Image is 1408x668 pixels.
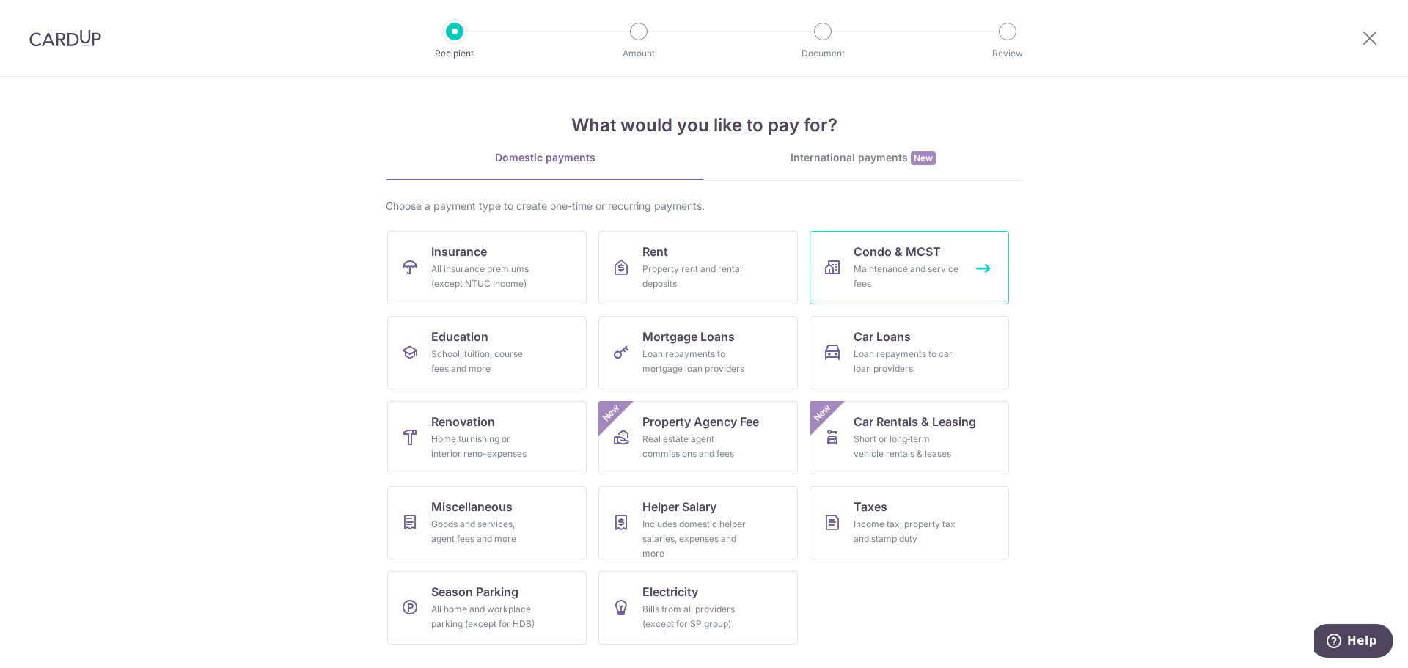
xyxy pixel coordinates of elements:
[1314,624,1393,661] iframe: Opens a widget where you can find more information
[431,413,495,430] span: Renovation
[584,46,693,61] p: Amount
[810,486,1009,559] a: TaxesIncome tax, property tax and stamp duty
[387,571,587,645] a: Season ParkingAll home and workplace parking (except for HDB)
[431,243,487,260] span: Insurance
[642,328,735,345] span: Mortgage Loans
[431,498,513,515] span: Miscellaneous
[769,46,877,61] p: Document
[387,231,587,304] a: InsuranceAll insurance premiums (except NTUC Income)
[431,602,537,631] div: All home and workplace parking (except for HDB)
[854,498,887,515] span: Taxes
[431,347,537,376] div: School, tuition, course fees and more
[854,347,959,376] div: Loan repayments to car loan providers
[431,262,537,291] div: All insurance premiums (except NTUC Income)
[642,262,748,291] div: Property rent and rental deposits
[642,517,748,561] div: Includes domestic helper salaries, expenses and more
[810,231,1009,304] a: Condo & MCSTMaintenance and service fees
[29,29,101,47] img: CardUp
[911,151,936,165] span: New
[854,432,959,461] div: Short or long‑term vehicle rentals & leases
[386,112,1022,139] h4: What would you like to pay for?
[386,199,1022,213] div: Choose a payment type to create one-time or recurring payments.
[431,517,537,546] div: Goods and services, agent fees and more
[598,401,798,474] a: Property Agency FeeReal estate agent commissions and feesNew
[431,328,488,345] span: Education
[387,316,587,389] a: EducationSchool, tuition, course fees and more
[642,413,759,430] span: Property Agency Fee
[387,401,587,474] a: RenovationHome furnishing or interior reno-expenses
[854,328,911,345] span: Car Loans
[431,432,537,461] div: Home furnishing or interior reno-expenses
[599,401,623,425] span: New
[810,316,1009,389] a: Car LoansLoan repayments to car loan providers
[642,583,698,601] span: Electricity
[854,243,941,260] span: Condo & MCST
[642,432,748,461] div: Real estate agent commissions and fees
[400,46,509,61] p: Recipient
[598,486,798,559] a: Helper SalaryIncludes domestic helper salaries, expenses and more
[854,413,976,430] span: Car Rentals & Leasing
[953,46,1062,61] p: Review
[642,498,716,515] span: Helper Salary
[854,262,959,291] div: Maintenance and service fees
[854,517,959,546] div: Income tax, property tax and stamp duty
[598,571,798,645] a: ElectricityBills from all providers (except for SP group)
[387,486,587,559] a: MiscellaneousGoods and services, agent fees and more
[642,243,668,260] span: Rent
[810,401,1009,474] a: Car Rentals & LeasingShort or long‑term vehicle rentals & leasesNew
[598,316,798,389] a: Mortgage LoansLoan repayments to mortgage loan providers
[642,602,748,631] div: Bills from all providers (except for SP group)
[704,150,1022,166] div: International payments
[386,150,704,165] div: Domestic payments
[642,347,748,376] div: Loan repayments to mortgage loan providers
[810,401,835,425] span: New
[431,583,518,601] span: Season Parking
[598,231,798,304] a: RentProperty rent and rental deposits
